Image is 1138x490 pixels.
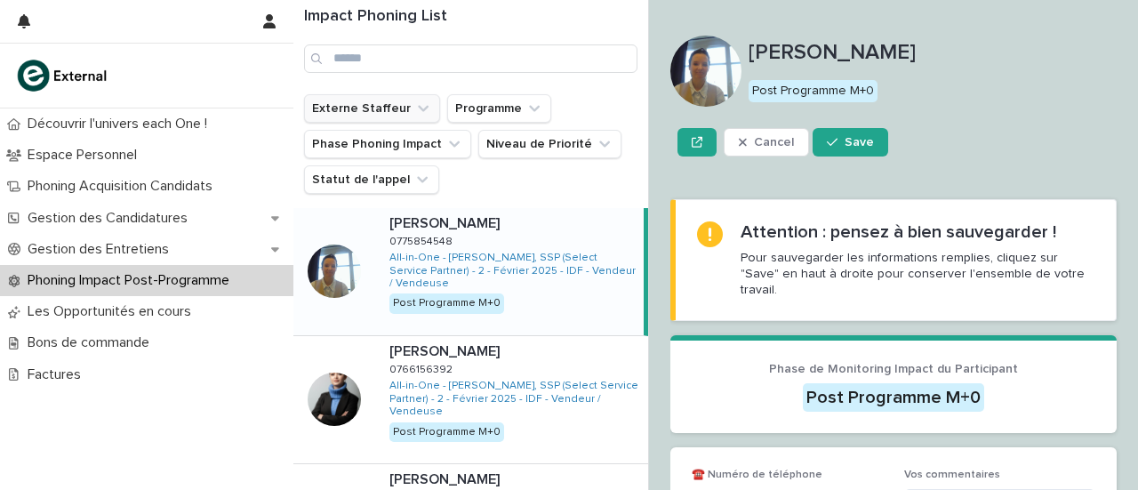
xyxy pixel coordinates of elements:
[741,250,1094,299] p: Pour sauvegarder les informations remplies, cliquez sur "Save" en haut à droite pour conserver l'...
[769,363,1018,375] span: Phase de Monitoring Impact du Participant
[389,380,641,418] a: All-in-One - [PERSON_NAME], SSP (Select Service Partner) - 2 - Février 2025 - IDF - Vendeur / Ven...
[304,165,439,194] button: Statut de l'appel
[389,422,504,442] div: Post Programme M+0
[389,340,503,360] p: [PERSON_NAME]
[389,252,637,290] a: All-in-One - [PERSON_NAME], SSP (Select Service Partner) - 2 - Février 2025 - IDF - Vendeur / Ven...
[304,44,637,73] input: Search
[754,136,794,149] span: Cancel
[749,80,878,102] div: Post Programme M+0
[20,147,151,164] p: Espace Personnel
[389,360,456,376] p: 0766156392
[478,130,621,158] button: Niveau de Priorité
[293,208,648,336] a: [PERSON_NAME][PERSON_NAME] 07758545480775854548 All-in-One - [PERSON_NAME], SSP (Select Service P...
[20,210,202,227] p: Gestion des Candidatures
[389,293,504,313] div: Post Programme M+0
[304,94,440,123] button: Externe Staffeur
[14,58,112,93] img: bc51vvfgR2QLHU84CWIQ
[20,334,164,351] p: Bons de commande
[293,336,648,464] a: [PERSON_NAME][PERSON_NAME] 07661563920766156392 All-in-One - [PERSON_NAME], SSP (Select Service P...
[20,178,227,195] p: Phoning Acquisition Candidats
[749,40,1117,66] p: [PERSON_NAME]
[20,272,244,289] p: Phoning Impact Post-Programme
[724,128,809,157] button: Cancel
[389,468,503,488] p: [PERSON_NAME]
[20,116,221,133] p: Découvrir l'univers each One !
[389,212,503,232] p: [PERSON_NAME]
[803,383,984,412] div: Post Programme M+0
[447,94,551,123] button: Programme
[20,366,95,383] p: Factures
[904,470,1000,480] span: Vos commentaires
[692,470,822,480] span: ☎️ Numéro de téléphone
[304,7,637,27] h1: Impact Phoning List
[389,232,456,248] p: 0775854548
[845,136,874,149] span: Save
[304,130,471,158] button: Phase Phoning Impact
[741,221,1056,243] h2: Attention : pensez à bien sauvegarder !
[20,241,183,258] p: Gestion des Entretiens
[813,128,888,157] button: Save
[20,303,205,320] p: Les Opportunités en cours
